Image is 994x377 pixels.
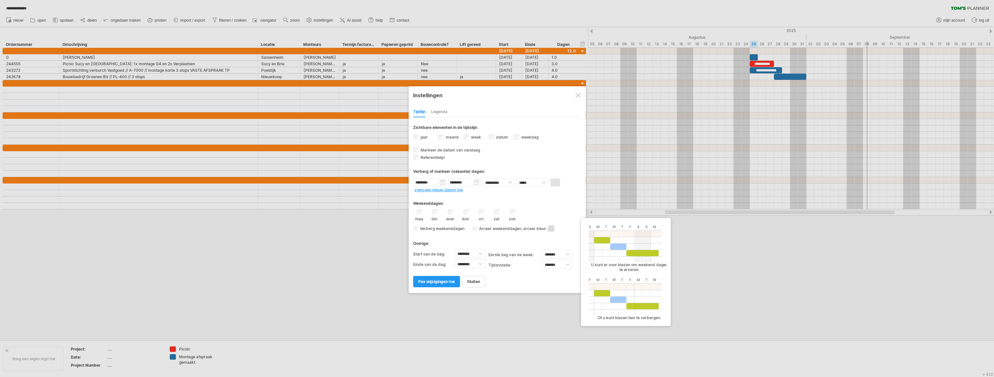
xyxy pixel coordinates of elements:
label: don [462,215,470,221]
label: din [431,215,439,221]
div: Tijdlijn [413,107,425,117]
span: sluiten [467,279,480,284]
div: Overige: [413,235,581,247]
span: klik hier om de schaduw kleur aan te passen [548,225,554,232]
label: maand [444,135,459,140]
span: Markeer de datum van vandaag [419,148,480,152]
a: voeg een nieuw datum toe [414,187,463,192]
label: eerste dag van de week: [488,250,542,260]
div: U kunt er voor kiezen om weekend dagen te arceren. Of u kunt kiezen hen te verbergen. [585,224,669,320]
div: Zichtbare elementen in de tijdslijn: [413,125,581,132]
a: pas wijzigingen toe [413,276,460,287]
div: Legenda [431,107,447,117]
span: Verberg weekenddagen [418,226,465,231]
label: vri [477,215,485,221]
label: maa [415,215,423,221]
label: week [470,135,481,140]
span: Referentielijn [419,155,445,160]
label: datum [495,135,508,140]
div: Weekenddagen: [413,195,581,207]
span: pas wijzigingen toe [418,279,455,284]
div: Instellingen [413,89,581,101]
span: , arceer kleur: [521,225,554,233]
label: woe [446,215,454,221]
span: Arceer weekenddagen [477,226,521,231]
label: Tijdsnotatie: [488,260,542,270]
div: Verberg of markeer (vakantie) dagen: [413,169,581,174]
label: zat [493,215,501,221]
label: jaar [419,135,428,140]
label: zon [508,215,516,221]
a: sluiten [462,276,485,287]
label: weekdag [520,135,539,140]
label: Start van de dag: [413,249,454,259]
label: Einde van de dag: [413,259,454,270]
